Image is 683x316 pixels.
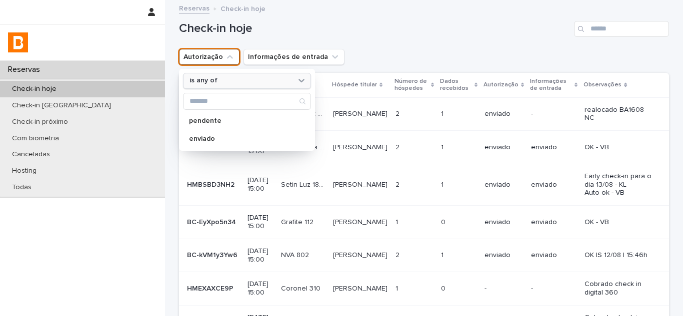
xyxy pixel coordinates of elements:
p: Informações de entrada [530,76,572,94]
p: enviado [531,218,576,227]
p: Check-in [GEOGRAPHIC_DATA] [4,101,119,110]
p: 0 [441,216,447,227]
p: Leandro Gonçalves [333,283,389,293]
tr: HMBSBD3NH2HMBSBD3NH2 [DATE] 15:00Setin Luz 1813Setin Luz 1813 [PERSON_NAME][PERSON_NAME] 22 11 en... [179,164,669,205]
p: Igor Paris Salviato [333,216,389,227]
p: Check-in hoje [4,85,64,93]
p: 1 [441,249,445,260]
tr: BC-31JNONDv4BC-31JNONDv4 [DATE] 15:00VN Caneca 311VN Caneca 311 [PERSON_NAME][PERSON_NAME] 22 11 ... [179,131,669,164]
p: enviado [484,110,523,118]
p: 0 [441,283,447,293]
p: [DATE] 15:00 [247,247,273,264]
p: - [484,285,523,293]
p: 2 [395,141,401,152]
p: NVA 802 [281,249,311,260]
p: [PERSON_NAME] [333,141,389,152]
p: Coronel 310 [281,283,322,293]
p: 1 [395,283,400,293]
p: enviado [189,135,295,142]
p: Check-in próximo [4,118,76,126]
button: Autorização [179,49,239,65]
p: enviado [484,218,523,227]
p: Itaecio Arruda Ramos [333,179,389,189]
p: Observações [583,79,621,90]
p: enviado [531,143,576,152]
p: BC-EyXpo5n34 [187,216,238,227]
p: enviado [484,181,523,189]
p: Hosting [4,167,44,175]
tr: BC-kVM1y3Yw6BC-kVM1y3Yw6 [DATE] 15:00NVA 802NVA 802 [PERSON_NAME][PERSON_NAME] 22 11 enviadoenvia... [179,239,669,272]
p: Grafite 112 [281,216,315,227]
p: OK - VB [584,218,653,227]
p: Francisco Javier Moreno Torres [333,108,389,118]
p: 1 [441,141,445,152]
tr: BC-EyXpo5n34BC-EyXpo5n34 [DATE] 15:00Grafite 112Grafite 112 [PERSON_NAME][PERSON_NAME] 11 00 envi... [179,206,669,239]
p: OK IS 12/08 | 15:46h [584,251,653,260]
p: enviado [484,143,523,152]
p: Cobrado check in digital 360 [584,280,653,297]
p: pendente [189,117,295,124]
button: Informações de entrada [243,49,344,65]
p: Todas [4,183,39,192]
p: - [531,110,576,118]
p: Canceladas [4,150,58,159]
p: Autorização [483,79,518,90]
p: is any of [189,76,217,85]
div: Search [183,93,311,110]
p: enviado [531,181,576,189]
p: 1 [395,216,400,227]
p: BC-kVM1y3Yw6 [187,249,239,260]
p: Check-in hoje [220,2,265,13]
p: HMEXAXCE9P [187,283,235,293]
p: realocado BA1608 NC [584,106,653,123]
tr: HMEXAXCE9PHMEXAXCE9P [DATE] 15:00Coronel 310Coronel 310 [PERSON_NAME][PERSON_NAME] 11 00 --Cobrad... [179,272,669,306]
img: zVaNuJHRTjyIjT5M9Xd5 [8,32,28,52]
p: marcelo badaró Mattos [333,249,389,260]
input: Search [574,21,669,37]
p: Early check-in para o dia 13/08 - KL Auto ok - VB [584,172,653,197]
p: 1 [441,108,445,118]
p: 2 [395,108,401,118]
p: HMBSBD3NH2 [187,179,236,189]
p: [DATE] 15:00 [247,280,273,297]
p: [DATE] 15:00 [247,176,273,193]
p: OK - VB [584,143,653,152]
p: [DATE] 15:00 [247,214,273,231]
p: Reservas [4,65,48,74]
p: 2 [395,249,401,260]
p: Número de hóspedes [394,76,428,94]
input: Search [183,93,310,109]
p: Hóspede titular [332,79,377,90]
p: enviado [531,251,576,260]
p: 2 [395,179,401,189]
p: 1 [441,179,445,189]
h1: Check-in hoje [179,21,570,36]
p: - [531,285,576,293]
tr: HMRNF5RHWEHMRNF5RHWE [DATE] 15:00Wall Street 2510Wall Street 2510 [PERSON_NAME][PERSON_NAME] 22 1... [179,97,669,131]
a: Reservas [179,2,209,13]
p: Setin Luz 1813 [281,179,326,189]
p: Com biometria [4,134,67,143]
p: enviado [484,251,523,260]
p: Dados recebidos [440,76,472,94]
